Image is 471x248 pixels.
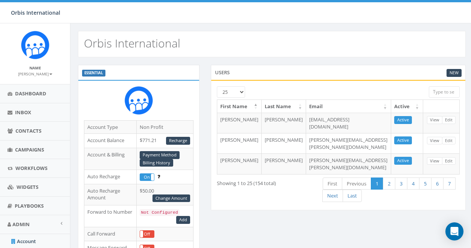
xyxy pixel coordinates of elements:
[395,178,407,190] a: 3
[140,151,180,159] a: Payment Method
[429,86,460,98] input: Type to search
[442,157,456,165] a: Edit
[140,174,154,181] label: On
[442,116,456,124] a: Edit
[394,157,412,165] a: Active
[262,100,306,113] th: Last Name: activate to sort column ascending
[262,113,306,133] td: [PERSON_NAME]
[15,127,41,134] span: Contacts
[217,133,262,153] td: [PERSON_NAME]
[82,70,105,77] label: ESSENTIAL
[140,209,180,216] code: Not Configured
[391,100,423,113] th: Active: activate to sort column ascending
[306,100,391,113] th: Email: activate to sort column ascending
[394,116,412,124] a: Active
[12,221,30,228] span: Admin
[84,227,137,241] td: Call Forward
[306,133,391,153] td: [PERSON_NAME][EMAIL_ADDRESS][PERSON_NAME][DOMAIN_NAME]
[17,184,38,190] span: Widgets
[217,153,262,174] td: [PERSON_NAME]
[306,113,391,133] td: [EMAIL_ADDRESS][DOMAIN_NAME]
[211,65,466,80] div: Users
[84,134,137,148] td: Account Balance
[11,9,60,16] span: Orbis International
[15,90,46,97] span: Dashboard
[343,190,362,202] a: Last
[262,133,306,153] td: [PERSON_NAME]
[419,178,431,190] a: 5
[306,153,391,174] td: [PERSON_NAME][EMAIL_ADDRESS][PERSON_NAME][DOMAIN_NAME]
[84,205,137,227] td: Forward to Number
[136,120,194,134] td: Non Profit
[217,113,262,133] td: [PERSON_NAME]
[136,134,194,148] td: $771.21
[217,100,262,113] th: First Name: activate to sort column descending
[84,37,180,49] h2: Orbis International
[427,157,442,165] a: View
[125,86,153,115] img: Rally_Corp_Icon.png
[217,177,311,187] div: Showing 1 to 25 (154 total)
[84,120,137,134] td: Account Type
[407,178,419,190] a: 4
[445,222,463,240] div: Open Intercom Messenger
[18,71,52,77] small: [PERSON_NAME]
[140,173,154,181] div: OnOff
[427,137,442,145] a: View
[442,137,456,145] a: Edit
[152,194,190,202] a: Change Amount
[15,165,47,171] span: Workflows
[176,216,190,224] a: Add
[371,178,383,190] a: 1
[18,70,52,77] a: [PERSON_NAME]
[15,202,44,209] span: Playbooks
[15,146,44,153] span: Campaigns
[15,109,31,116] span: Inbox
[166,137,190,145] a: Recharge
[342,178,371,190] a: Previous
[262,153,306,174] td: [PERSON_NAME]
[136,184,194,205] td: $50.00
[443,178,456,190] a: 7
[29,65,41,70] small: Name
[21,31,49,59] img: Rally_Corp_Icon.png
[427,116,442,124] a: View
[323,178,342,190] a: First
[431,178,444,190] a: 6
[383,178,395,190] a: 2
[84,184,137,205] td: Auto Recharge Amount
[157,173,160,180] span: Enable to prevent campaign failure.
[140,230,154,238] div: OnOff
[322,190,343,202] a: Next
[140,231,154,237] label: Off
[394,136,412,144] a: Active
[84,170,137,184] td: Auto Recharge
[84,148,137,170] td: Account & Billing
[447,69,462,77] a: New
[140,159,173,167] a: Billing History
